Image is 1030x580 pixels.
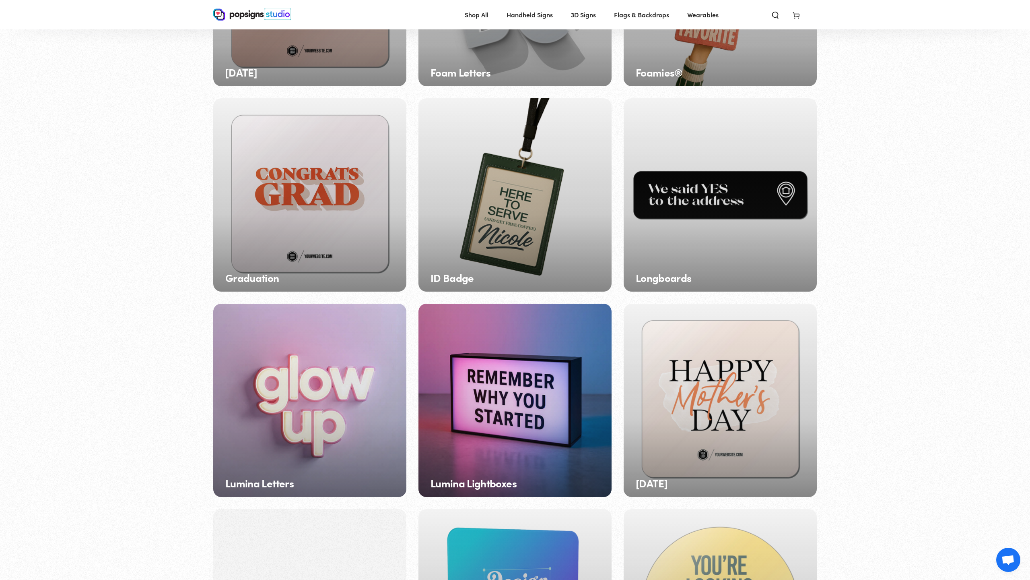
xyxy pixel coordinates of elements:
a: ID Badge ID Badge [418,98,612,292]
h3: Foam Letters [431,66,490,78]
h3: Graduation [225,272,279,284]
a: Longboards Longboards [624,98,817,292]
h3: Lumina Lightboxes [431,477,517,489]
h3: ID Badge [431,272,474,284]
div: Open chat [996,548,1020,572]
a: Flags & Backdrops [608,4,675,25]
span: 3D Signs [571,9,596,21]
h3: [DATE] [225,66,257,78]
h3: [DATE] [636,477,667,489]
span: Shop All [465,9,488,21]
span: Flags & Backdrops [614,9,669,21]
a: Lumina Lightboxes Lumina Lightboxes [418,304,612,497]
h3: Longboards [636,272,692,284]
span: Handheld Signs [507,9,553,21]
a: Shop All [459,4,494,25]
span: Wearables [687,9,719,21]
img: Popsigns Studio [213,8,291,21]
h3: Foamies® [636,66,683,78]
a: 3D Signs [565,4,602,25]
a: Lumina Letters Lumina Letters [213,304,406,497]
summary: Search our site [765,6,786,23]
h3: Lumina Letters [225,477,294,489]
a: Wearables [681,4,725,25]
a: Handheld Signs [501,4,559,25]
a: [DATE] [624,304,817,497]
a: Graduation [213,98,406,292]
